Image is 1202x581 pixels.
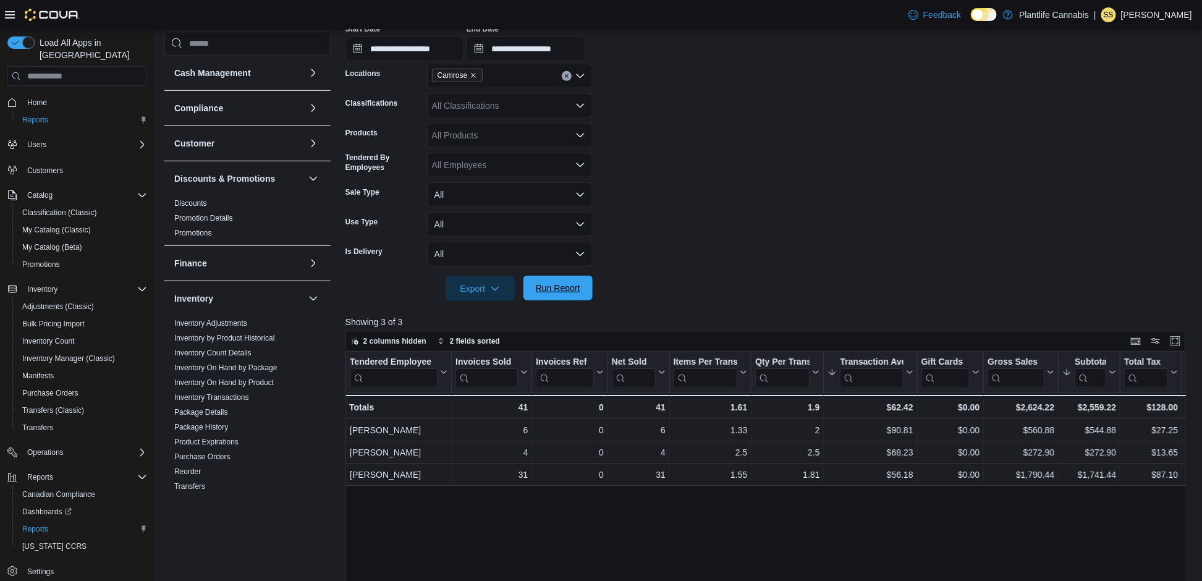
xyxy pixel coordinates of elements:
div: 0 [536,467,603,482]
span: Dashboards [17,504,147,519]
div: $0.00 [921,400,980,415]
span: Operations [27,447,64,457]
span: Customers [27,166,63,176]
button: Settings [2,562,152,580]
label: End Date [467,24,499,34]
div: Tendered Employee [350,357,438,388]
a: Settings [22,564,59,579]
div: [PERSON_NAME] [350,467,447,482]
button: 2 columns hidden [346,334,431,349]
div: 41 [455,400,528,415]
a: Reorder [174,467,201,476]
span: Reorder [174,467,201,477]
div: Net Sold [611,357,655,388]
button: Remove Camrose from selection in this group [470,72,477,79]
span: Transfers (Classic) [22,405,84,415]
div: $2,624.22 [988,400,1054,415]
span: Promotions [174,228,212,238]
span: Bulk Pricing Import [22,319,85,329]
a: Promotions [17,257,65,272]
span: Classification (Classic) [22,208,97,218]
img: Cova [25,9,80,21]
button: Open list of options [575,71,585,81]
button: Net Sold [611,357,665,388]
a: Inventory On Hand by Product [174,378,274,387]
button: Inventory [2,281,152,298]
button: Reports [2,469,152,486]
div: $68.23 [827,445,913,460]
button: Transfers (Classic) [12,402,152,419]
span: Discounts [174,198,207,208]
div: Invoices Sold [455,357,518,388]
span: Camrose [432,69,483,82]
div: Qty Per Transaction [755,357,810,388]
div: Transaction Average [840,357,903,368]
button: Inventory Manager (Classic) [12,350,152,367]
span: Transfers (Classic) [17,403,147,418]
a: Adjustments (Classic) [17,299,99,314]
button: Gift Cards [921,357,980,388]
button: Export [446,276,515,301]
button: All [427,182,593,207]
button: Finance [174,257,303,269]
button: Catalog [2,187,152,204]
div: Totals [349,400,447,415]
span: Canadian Compliance [22,490,95,499]
span: Reports [22,524,48,534]
div: 1.55 [674,467,748,482]
span: Inventory by Product Historical [174,333,275,343]
span: Customers [22,162,147,177]
button: Enter fullscreen [1168,334,1183,349]
span: Purchase Orders [22,388,78,398]
input: Press the down key to open a popover containing a calendar. [345,36,464,61]
div: [PERSON_NAME] [350,445,447,460]
label: Start Date [345,24,381,34]
div: $1,741.44 [1062,467,1116,482]
div: $544.88 [1062,423,1116,438]
div: Gross Sales [988,357,1044,368]
label: Tendered By Employees [345,153,422,172]
div: $0.00 [921,423,980,438]
div: 31 [612,467,666,482]
span: Promotions [22,260,60,269]
a: [US_STATE] CCRS [17,539,91,554]
a: Feedback [904,2,966,27]
h3: Customer [174,137,214,150]
a: Inventory Transactions [174,393,249,402]
span: Reports [22,115,48,125]
span: Camrose [438,69,468,82]
span: My Catalog (Classic) [22,225,91,235]
button: Total Tax [1124,357,1178,388]
span: 2 columns hidden [363,336,426,346]
p: | [1094,7,1096,22]
div: Invoices Sold [455,357,518,368]
a: Home [22,95,52,110]
span: Inventory On Hand by Product [174,378,274,388]
span: Users [27,140,46,150]
label: Is Delivery [345,247,383,257]
a: Classification (Classic) [17,205,102,220]
h3: Discounts & Promotions [174,172,275,185]
span: Feedback [923,9,961,21]
span: [US_STATE] CCRS [22,541,87,551]
span: Inventory [27,284,57,294]
button: Users [22,137,51,152]
span: Inventory Adjustments [174,318,247,328]
button: Catalog [22,188,57,203]
a: Inventory Count [17,334,80,349]
a: Promotion Details [174,214,233,223]
button: Transaction Average [827,357,913,388]
span: My Catalog (Beta) [22,242,82,252]
button: Tendered Employee [350,357,447,388]
span: Package Details [174,407,228,417]
button: Reports [22,470,58,485]
span: Purchase Orders [17,386,147,401]
span: Purchase Orders [174,452,231,462]
div: $13.65 [1124,445,1178,460]
div: [PERSON_NAME] [350,423,447,438]
a: Reports [17,112,53,127]
span: Inventory [22,282,147,297]
div: $0.00 [921,445,980,460]
div: Inventory [164,316,331,499]
div: Items Per Transaction [673,357,737,388]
